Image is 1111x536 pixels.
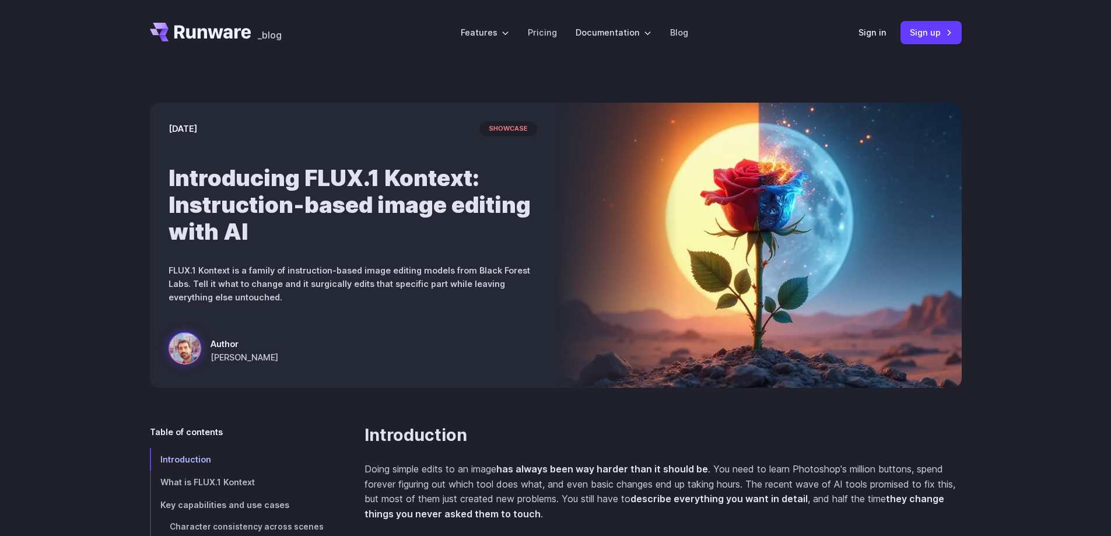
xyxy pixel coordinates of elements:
[160,477,255,487] span: What is FLUX.1 Kontext
[169,264,537,304] p: FLUX.1 Kontext is a family of instruction-based image editing models from Black Forest Labs. Tell...
[169,164,537,245] h1: Introducing FLUX.1 Kontext: Instruction-based image editing with AI
[150,493,327,516] a: Key capabilities and use cases
[630,493,808,505] strong: describe everything you want in detail
[576,26,651,39] label: Documentation
[170,522,324,531] span: Character consistency across scenes
[169,332,278,369] a: Surreal rose in a desert landscape, split between day and night with the sun and moon aligned beh...
[160,500,289,510] span: Key capabilities and use cases
[150,425,223,439] span: Table of contents
[900,21,962,44] a: Sign up
[496,463,708,475] strong: has always been way harder than it should be
[211,337,278,351] span: Author
[150,448,327,471] a: Introduction
[556,103,962,388] img: Surreal rose in a desert landscape, split between day and night with the sun and moon aligned beh...
[258,30,282,40] span: _blog
[858,26,886,39] a: Sign in
[479,121,537,136] span: showcase
[150,23,251,41] a: Go to /
[528,26,557,39] a: Pricing
[150,471,327,493] a: What is FLUX.1 Kontext
[169,122,197,135] time: [DATE]
[160,454,211,464] span: Introduction
[365,462,962,521] p: Doing simple edits to an image . You need to learn Photoshop's million buttons, spend forever fig...
[670,26,688,39] a: Blog
[461,26,509,39] label: Features
[211,351,278,364] span: [PERSON_NAME]
[258,23,282,41] a: _blog
[365,425,467,446] a: Introduction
